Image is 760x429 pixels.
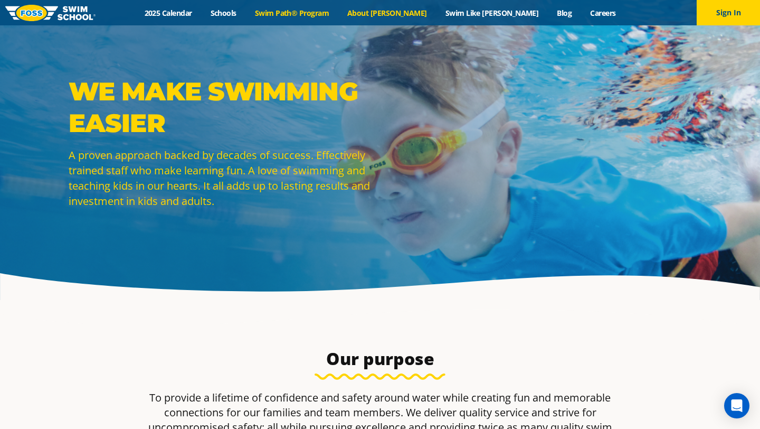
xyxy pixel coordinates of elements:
[338,8,436,18] a: About [PERSON_NAME]
[69,147,375,209] p: A proven approach backed by decades of success. Effectively trained staff who make learning fun. ...
[135,8,201,18] a: 2025 Calendar
[69,76,375,139] p: WE MAKE SWIMMING EASIER
[581,8,625,18] a: Careers
[5,5,96,21] img: FOSS Swim School Logo
[436,8,548,18] a: Swim Like [PERSON_NAME]
[131,348,629,369] h3: Our purpose
[724,393,749,418] div: Open Intercom Messenger
[245,8,338,18] a: Swim Path® Program
[548,8,581,18] a: Blog
[201,8,245,18] a: Schools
